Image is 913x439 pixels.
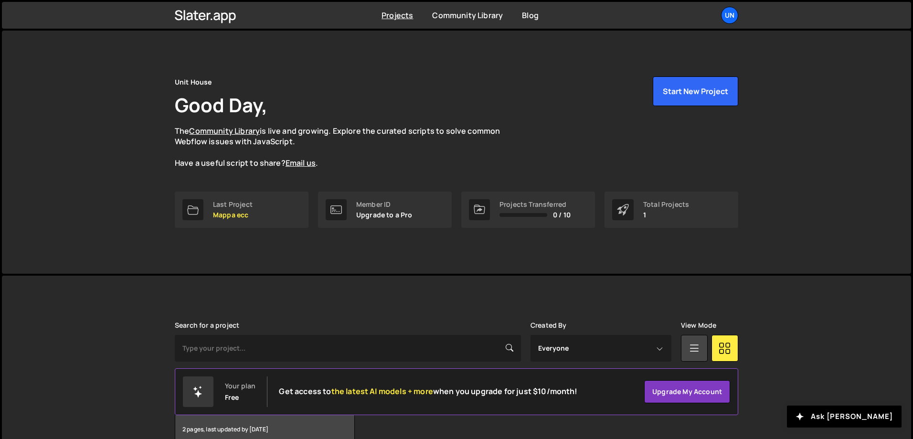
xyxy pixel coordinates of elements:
label: Search for a project [175,321,239,329]
div: Projects Transferred [499,201,571,208]
h2: Get access to when you upgrade for just $10/month! [279,387,577,396]
a: Projects [382,10,413,21]
a: Un [721,7,738,24]
button: Ask [PERSON_NAME] [787,406,902,428]
p: Mappa ecc [213,211,253,219]
span: the latest AI models + more [331,386,433,396]
a: Community Library [189,126,260,136]
input: Type your project... [175,335,521,362]
label: View Mode [681,321,716,329]
div: Total Projects [643,201,689,208]
a: Blog [522,10,539,21]
p: 1 [643,211,689,219]
label: Created By [531,321,567,329]
span: 0 / 10 [553,211,571,219]
a: Last Project Mappa ecc [175,192,308,228]
h1: Good Day, [175,92,267,118]
a: Community Library [432,10,503,21]
button: Start New Project [653,76,738,106]
div: Member ID [356,201,413,208]
p: Upgrade to a Pro [356,211,413,219]
div: Your plan [225,382,255,390]
div: Free [225,394,239,401]
a: Upgrade my account [644,380,730,403]
p: The is live and growing. Explore the curated scripts to solve common Webflow issues with JavaScri... [175,126,519,169]
a: Email us [286,158,316,168]
div: Unit House [175,76,212,88]
div: Last Project [213,201,253,208]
